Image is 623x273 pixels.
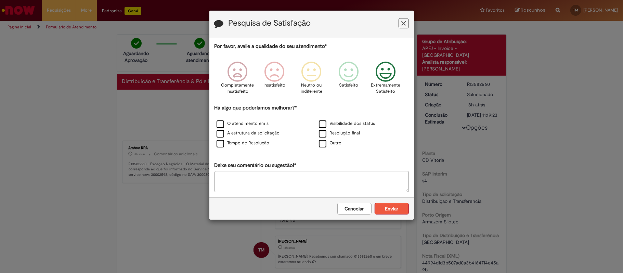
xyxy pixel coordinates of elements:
[294,56,329,103] div: Neutro ou indiferente
[368,56,403,103] div: Extremamente Satisfeito
[221,82,254,95] p: Completamente Insatisfeito
[263,82,285,89] p: Insatisfeito
[217,120,270,127] label: O atendimento em si
[220,56,255,103] div: Completamente Insatisfeito
[215,162,297,169] label: Deixe seu comentário ou sugestão!*
[337,203,372,214] button: Cancelar
[331,56,366,103] div: Satisfeito
[215,43,327,50] label: Por favor, avalie a qualidade do seu atendimento*
[215,104,409,148] div: Há algo que poderíamos melhorar?*
[319,140,342,146] label: Outro
[217,140,270,146] label: Tempo de Resolução
[217,130,280,136] label: A estrutura da solicitação
[319,120,375,127] label: Visibilidade dos status
[229,19,311,28] label: Pesquisa de Satisfação
[257,56,292,103] div: Insatisfeito
[339,82,358,89] p: Satisfeito
[299,82,324,95] p: Neutro ou indiferente
[319,130,360,136] label: Resolução final
[375,203,409,214] button: Enviar
[371,82,400,95] p: Extremamente Satisfeito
